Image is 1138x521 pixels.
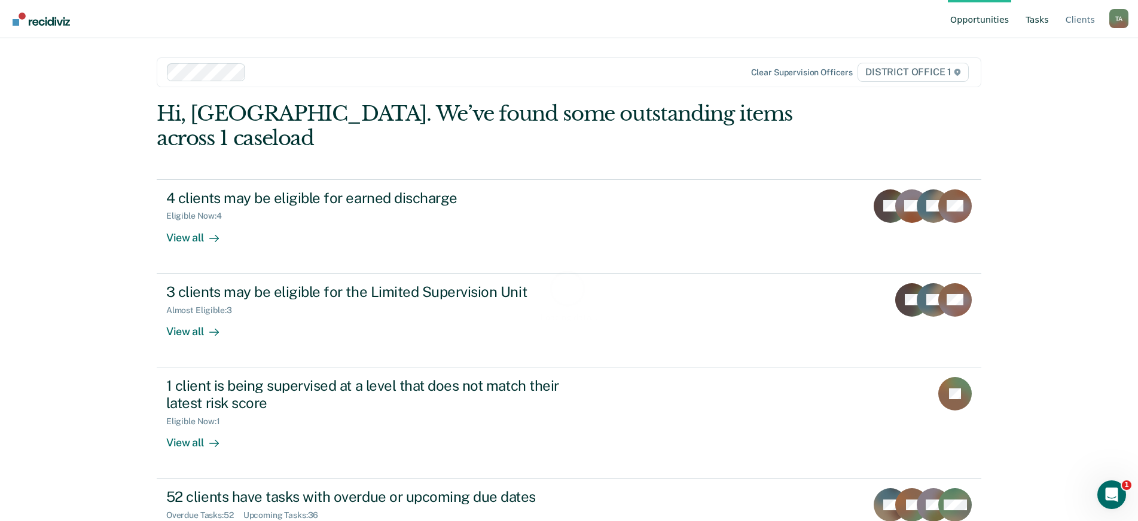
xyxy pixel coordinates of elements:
div: T A [1109,9,1128,28]
span: DISTRICT OFFICE 1 [858,63,969,82]
span: 1 [1122,480,1131,490]
img: Recidiviz [13,13,70,26]
div: Upcoming Tasks : 36 [243,510,328,520]
div: 52 clients have tasks with overdue or upcoming due dates [166,488,586,505]
div: Clear supervision officers [751,68,853,78]
div: Loading data... [541,312,597,323]
div: Overdue Tasks : 52 [166,510,243,520]
iframe: Intercom live chat [1097,480,1126,509]
button: Profile dropdown button [1109,9,1128,28]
